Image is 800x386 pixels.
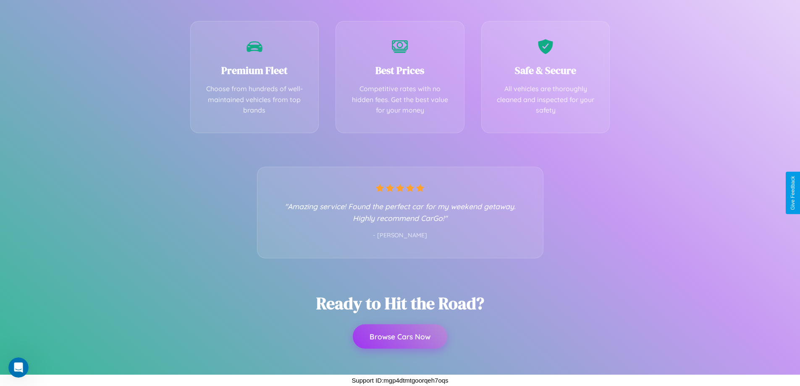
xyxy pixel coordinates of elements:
[349,63,451,77] h3: Best Prices
[353,324,447,349] button: Browse Cars Now
[349,84,451,116] p: Competitive rates with no hidden fees. Get the best value for your money
[351,375,448,386] p: Support ID: mgp4dtmtgoorqeh7oqs
[203,84,306,116] p: Choose from hundreds of well-maintained vehicles from top brands
[274,200,526,224] p: "Amazing service! Found the perfect car for my weekend getaway. Highly recommend CarGo!"
[790,176,796,210] div: Give Feedback
[316,292,484,315] h2: Ready to Hit the Road?
[494,63,597,77] h3: Safe & Secure
[274,230,526,241] p: - [PERSON_NAME]
[203,63,306,77] h3: Premium Fleet
[8,357,29,378] iframe: Intercom live chat
[494,84,597,116] p: All vehicles are thoroughly cleaned and inspected for your safety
